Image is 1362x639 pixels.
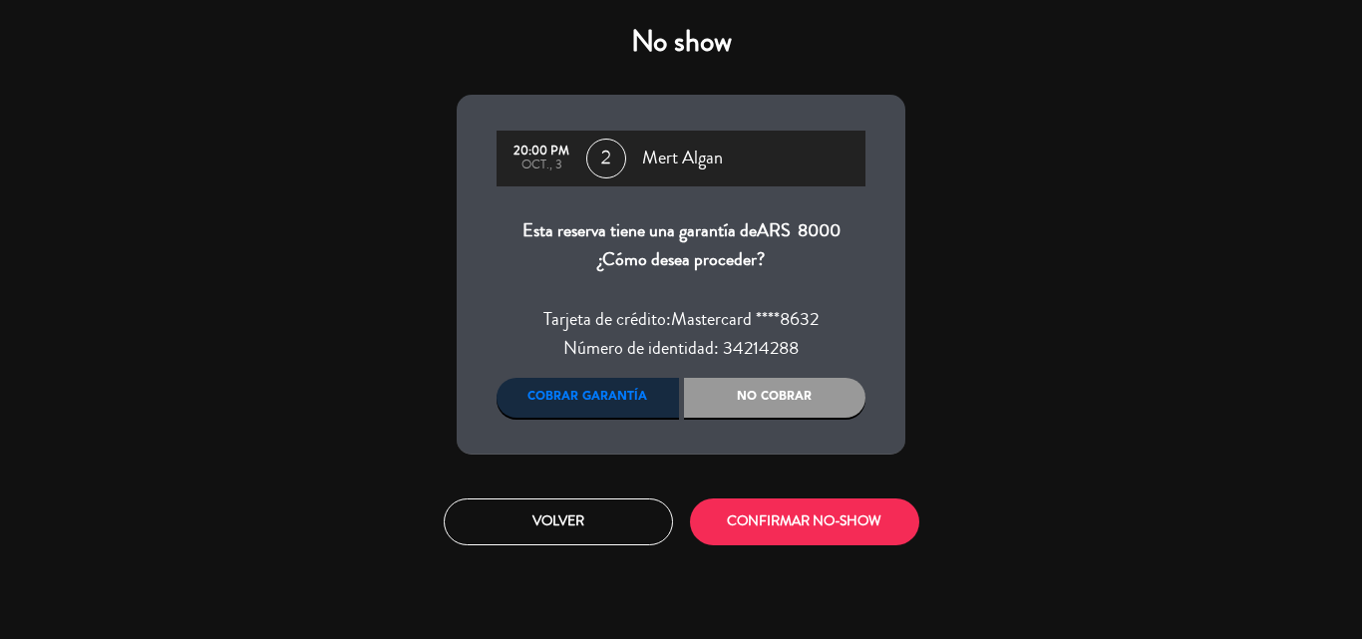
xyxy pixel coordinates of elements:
div: oct., 3 [507,159,576,172]
span: Mert Algan [642,144,723,173]
button: Volver [444,498,673,545]
button: CONFIRMAR NO-SHOW [690,498,919,545]
div: No cobrar [684,378,866,418]
div: Esta reserva tiene una garantía de ¿Cómo desea proceder? [497,216,865,275]
div: 20:00 PM [507,145,576,159]
span: 2 [586,139,626,178]
div: Número de identidad: 34214288 [497,334,865,364]
span: ARS [757,217,791,243]
div: Cobrar garantía [497,378,679,418]
h4: No show [457,24,905,60]
span: 8000 [798,217,841,243]
div: Tarjeta de crédito: [497,305,865,335]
